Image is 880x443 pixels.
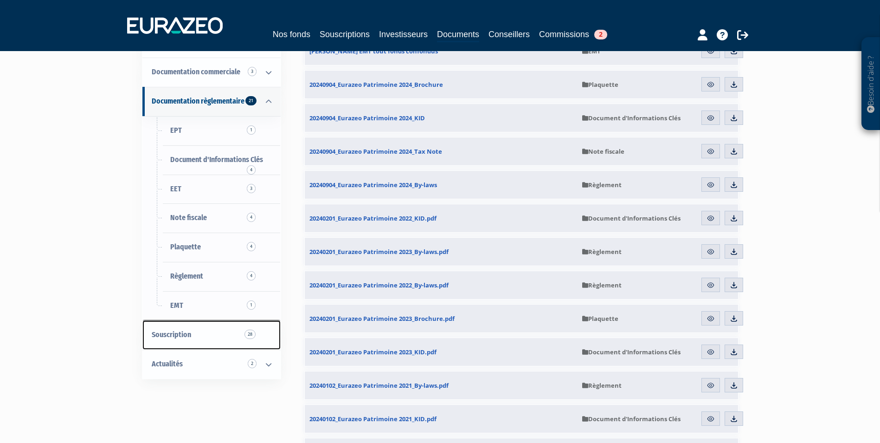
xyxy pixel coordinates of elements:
a: 20240201_Eurazeo Patrimoine 2023_KID.pdf [305,338,578,366]
span: 2 [594,30,607,39]
span: EET [170,184,181,193]
span: 1 [247,125,256,135]
span: 4 [247,271,256,280]
img: download.svg [730,381,738,390]
span: 21 [245,96,257,105]
span: 4 [247,242,256,251]
span: 20240904_Eurazeo Patrimoine 2024_By-laws [309,181,437,189]
a: 20240904_Eurazeo Patrimoine 2024_KID [305,104,578,132]
img: download.svg [730,214,738,222]
img: eye.svg [707,80,715,89]
img: eye.svg [707,114,715,122]
img: eye.svg [707,181,715,189]
a: 20240102_Eurazeo Patrimoine 2021_KID.pdf [305,405,578,433]
a: Documentation règlementaire 21 [142,87,281,116]
img: 1732889491-logotype_eurazeo_blanc_rvb.png [127,17,223,34]
img: download.svg [730,415,738,423]
a: Souscription28 [142,320,281,350]
span: EPT [170,126,182,135]
a: Documentation commerciale 3 [142,58,281,87]
a: Document d'Informations Clés4 [142,145,281,175]
img: eye.svg [707,147,715,156]
img: download.svg [730,147,738,156]
span: Actualités [152,359,183,368]
a: Plaquette4 [142,233,281,262]
a: Nos fonds [273,28,310,41]
img: download.svg [730,248,738,256]
span: Règlement [582,381,622,390]
span: 20240102_Eurazeo Patrimoine 2021_KID.pdf [309,415,437,423]
span: Documentation règlementaire [152,97,244,105]
span: 28 [244,330,256,339]
span: 20240904_Eurazeo Patrimoine 2024_KID [309,114,425,122]
span: Note fiscale [170,213,207,222]
img: download.svg [730,281,738,289]
a: Documents [437,28,479,42]
a: Actualités 2 [142,350,281,379]
img: eye.svg [707,248,715,256]
span: Plaquette [582,80,618,89]
span: 4 [247,213,256,222]
span: 20240904_Eurazeo Patrimoine 2024_Brochure [309,80,443,89]
span: EMT [170,301,183,310]
a: 20240904_Eurazeo Patrimoine 2024_Tax Note [305,137,578,165]
img: eye.svg [707,314,715,323]
img: eye.svg [707,348,715,356]
img: download.svg [730,181,738,189]
span: 4 [247,165,256,175]
img: download.svg [730,114,738,122]
a: 20240102_Eurazeo Patrimoine 2021_By-laws.pdf [305,371,578,399]
a: 20240904_Eurazeo Patrimoine 2024_Brochure [305,71,578,98]
a: 20240201_Eurazeo Patrimoine 2022_By-laws.pdf [305,271,578,299]
span: 20240201_Eurazeo Patrimoine 2023_KID.pdf [309,348,437,356]
a: Commissions2 [539,28,607,41]
span: 20240904_Eurazeo Patrimoine 2024_Tax Note [309,147,442,156]
img: eye.svg [707,214,715,222]
a: Note fiscale4 [142,203,281,233]
a: EMT1 [142,291,281,320]
img: eye.svg [707,47,715,55]
p: Besoin d'aide ? [866,42,876,126]
img: eye.svg [707,381,715,390]
span: Document d'Informations Clés [582,348,681,356]
a: Souscriptions [320,28,370,41]
a: 20240904_Eurazeo Patrimoine 2024_By-laws [305,171,578,199]
span: 20240201_Eurazeo Patrimoine 2023_By-laws.pdf [309,248,449,256]
span: Règlement [582,248,622,256]
img: download.svg [730,348,738,356]
span: Document d'Informations Clés [582,415,681,423]
span: 20240201_Eurazeo Patrimoine 2022_KID.pdf [309,214,437,222]
span: Documentation commerciale [152,67,240,76]
a: EET3 [142,175,281,204]
span: 2 [248,359,257,368]
a: Conseillers [488,28,530,41]
span: Document d'Informations Clés [582,114,681,122]
img: download.svg [730,80,738,89]
a: Règlement4 [142,262,281,291]
a: 20240201_Eurazeo Patrimoine 2022_KID.pdf [305,204,578,232]
a: 20240201_Eurazeo Patrimoine 2023_By-laws.pdf [305,238,578,266]
a: EPT1 [142,116,281,145]
span: Plaquette [170,242,201,251]
span: Plaquette [582,314,618,323]
a: Investisseurs [379,28,428,41]
span: Document d'Informations Clés [582,214,681,222]
img: download.svg [730,47,738,55]
span: Document d'Informations Clés [170,155,263,164]
span: 1 [247,300,256,310]
img: eye.svg [707,415,715,423]
a: 20240201_Eurazeo Patrimoine 2023_Brochure.pdf [305,305,578,332]
span: Règlement [582,281,622,289]
span: Règlement [170,272,203,280]
span: Souscription [152,330,191,339]
span: 20240201_Eurazeo Patrimoine 2022_By-laws.pdf [309,281,449,289]
span: Note fiscale [582,147,624,156]
span: 20240102_Eurazeo Patrimoine 2021_By-laws.pdf [309,381,449,390]
span: 3 [247,184,256,193]
img: download.svg [730,314,738,323]
img: eye.svg [707,281,715,289]
span: Règlement [582,181,622,189]
span: 3 [248,67,257,76]
span: 20240201_Eurazeo Patrimoine 2023_Brochure.pdf [309,314,455,323]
